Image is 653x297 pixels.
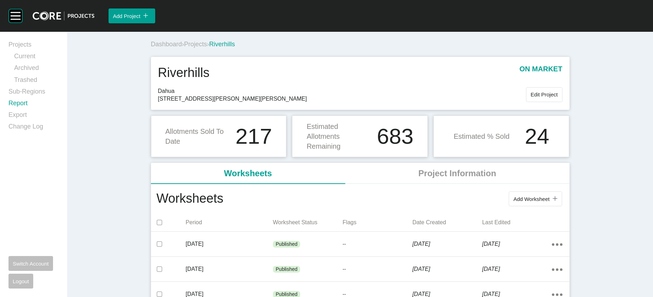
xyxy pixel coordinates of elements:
[158,64,210,82] h1: Riverhills
[209,41,235,48] span: Riverhills
[13,278,29,284] span: Logout
[412,265,482,273] p: [DATE]
[13,261,49,267] span: Switch Account
[343,219,412,226] p: Flags
[186,219,273,226] p: Period
[8,87,59,99] a: Sub-Regions
[186,265,273,273] p: [DATE]
[151,163,345,184] li: Worksheets
[8,274,33,289] button: Logout
[273,219,343,226] p: Worksheet Status
[482,219,552,226] p: Last Edited
[276,266,298,273] p: Published
[186,240,273,248] p: [DATE]
[8,122,59,134] a: Change Log
[531,91,558,97] span: Edit Project
[14,52,59,64] a: Current
[525,125,549,147] h1: 24
[412,219,482,226] p: Date Created
[33,11,94,20] img: core-logo-dark.3138cae2.png
[8,40,59,52] a: Projects
[109,8,155,23] button: Add Project
[8,99,59,111] a: Report
[14,64,59,75] a: Archived
[158,87,526,95] span: Dahua
[509,191,562,206] button: Add Worksheet
[14,76,59,87] a: Trashed
[207,41,209,48] span: ›
[158,95,526,103] span: [STREET_ADDRESS][PERSON_NAME][PERSON_NAME]
[412,240,482,248] p: [DATE]
[182,41,184,48] span: ›
[513,196,549,202] span: Add Worksheet
[345,163,569,184] li: Project Information
[184,41,207,48] a: Projects
[235,125,272,147] h1: 217
[519,64,562,82] p: on market
[8,111,59,122] a: Export
[276,241,298,248] p: Published
[482,265,552,273] p: [DATE]
[454,131,509,141] p: Estimated % Sold
[377,125,413,147] h1: 683
[8,256,53,271] button: Switch Account
[482,240,552,248] p: [DATE]
[307,121,373,151] p: Estimated Allotments Remaining
[343,241,412,248] p: --
[113,13,140,19] span: Add Project
[343,266,412,273] p: --
[151,41,182,48] a: Dashboard
[157,190,223,208] h1: Worksheets
[165,126,232,146] p: Allotments Sold To Date
[526,87,562,102] button: Edit Project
